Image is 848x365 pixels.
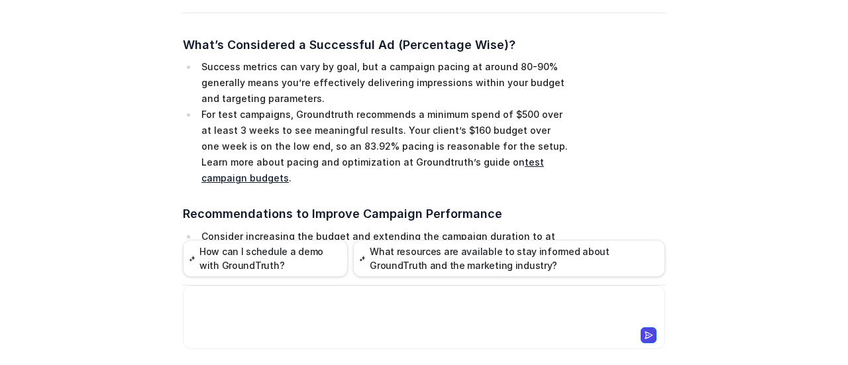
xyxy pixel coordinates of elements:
[183,36,570,54] h3: What’s Considered a Successful Ad (Percentage Wise)?
[183,205,570,223] h3: Recommendations to Improve Campaign Performance
[353,240,665,277] button: What resources are available to stay informed about GroundTruth and the marketing industry?
[183,240,348,277] button: How can I schedule a demo with GroundTruth?
[197,107,570,186] li: For test campaigns, Groundtruth recommends a minimum spend of $500 over at least 3 weeks to see m...
[197,229,570,260] li: Consider increasing the budget and extending the campaign duration to at least 3 weeks. This give...
[197,59,570,107] li: Success metrics can vary by goal, but a campaign pacing at around 80-90% generally means you’re e...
